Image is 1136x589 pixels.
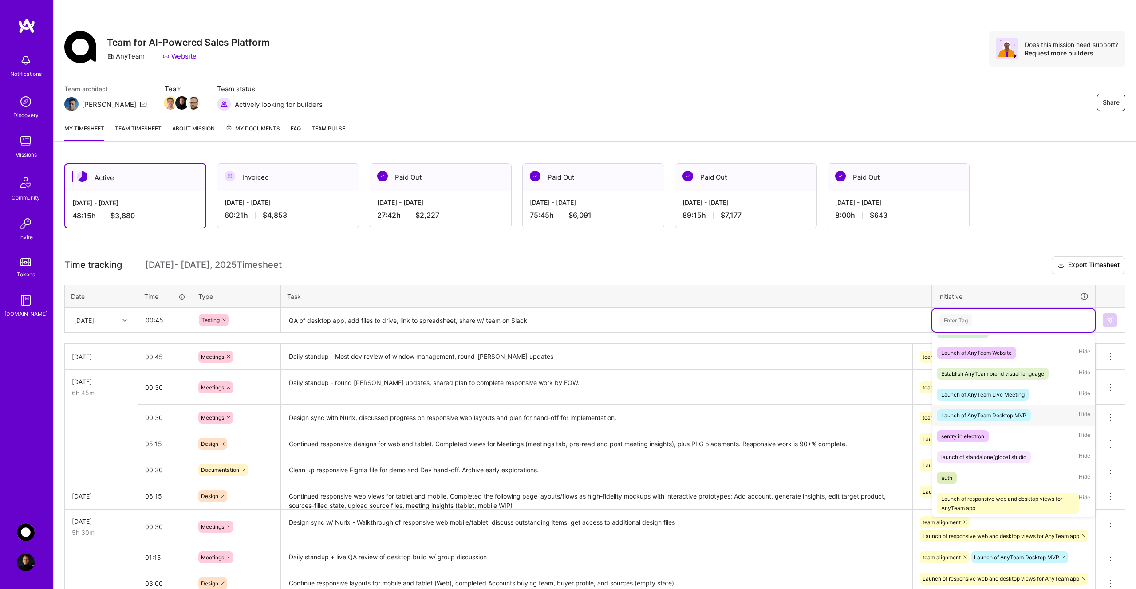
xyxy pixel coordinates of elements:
a: Team Member Avatar [165,95,176,110]
span: Launch of responsive web and desktop views for AnyTeam app [923,436,1079,443]
textarea: Daily standup - Most dev review of window management, round-[PERSON_NAME] updates [282,345,911,369]
img: Paid Out [835,171,846,181]
span: team alignment [923,353,961,360]
span: Meetings [201,523,224,530]
div: [DATE] [72,491,130,501]
input: HH:MM [138,546,192,569]
textarea: Daily standup - round [PERSON_NAME] updates, shared plan to complete responsive work by EOW. [282,371,911,404]
div: 27:42 h [377,211,504,220]
span: Testing [201,317,220,323]
img: Actively looking for builders [217,97,231,111]
span: Team architect [64,84,147,94]
span: Meetings [201,554,224,561]
div: 75:45 h [530,211,657,220]
div: Does this mission need support? [1025,40,1118,49]
img: teamwork [17,132,35,150]
a: User Avatar [15,554,37,571]
span: $4,853 [263,211,287,220]
img: tokens [20,258,31,266]
div: [DATE] - [DATE] [835,198,962,207]
span: team alignment [923,519,961,526]
div: Paid Out [828,164,969,191]
span: Time tracking [64,259,122,271]
th: Date [65,285,138,308]
img: Active [77,171,87,182]
img: Team Architect [64,97,79,111]
div: 8:00 h [835,211,962,220]
div: Paid Out [675,164,816,191]
div: Active [65,164,205,191]
a: My Documents [225,124,280,141]
span: Actively looking for builders [235,100,323,109]
a: Team Member Avatar [188,95,199,110]
div: Missions [15,150,37,159]
span: Team Pulse [312,125,345,132]
img: Team Member Avatar [175,96,189,110]
input: HH:MM [138,515,192,538]
span: Team status [217,84,323,94]
div: auth [941,473,952,483]
span: team alignment [923,554,961,561]
span: $7,177 [721,211,742,220]
i: icon Download [1057,261,1065,270]
img: Team Member Avatar [187,96,200,110]
div: [DATE] [72,517,130,526]
div: [DOMAIN_NAME] [4,309,47,318]
span: Launch of AnyTeam Desktop MVP [974,554,1059,561]
span: Design [201,493,218,499]
textarea: Daily standup + live QA review of desktop build w/ group discussion [282,545,911,569]
div: Paid Out [370,164,511,191]
div: Enter Tag [939,313,972,327]
div: [DATE] [74,315,94,325]
input: HH:MM [138,484,192,508]
span: Hide [1079,493,1090,514]
span: Documentation [201,467,239,473]
textarea: Design sync w/ Nurix - Walkthrough of responsive web mobile/tablet, discuss outstanding items, ge... [282,510,911,544]
textarea: Design sync with Nurix, discussed progress on responsive web layouts and plan for hand-off for im... [282,406,911,430]
div: Invite [19,232,33,242]
input: HH:MM [138,432,192,455]
span: Hide [1079,451,1090,463]
span: [DATE] - [DATE] , 2025 Timesheet [145,259,282,271]
div: Request more builders [1025,49,1118,57]
input: HH:MM [138,308,191,332]
span: Launch of responsive web and desktop views for AnyTeam app [923,462,1079,469]
input: HH:MM [138,376,192,399]
a: FAQ [291,124,301,141]
img: Invite [17,215,35,232]
th: Task [281,285,932,308]
div: Notifications [10,69,42,79]
input: HH:MM [138,458,192,482]
span: $643 [870,211,887,220]
span: Hide [1079,347,1090,359]
span: $2,227 [415,211,439,220]
div: Launch of responsive web and desktop views for AnyTeam app [941,494,1074,513]
textarea: Continued responsive web views for tablet and mobile. Completed the following page layouts/flows ... [282,484,911,509]
h3: Team for AI-Powered Sales Platform [107,37,270,48]
div: 5h 30m [72,528,130,537]
span: Hide [1079,472,1090,484]
div: Paid Out [523,164,664,191]
div: AnyTeam [107,51,145,61]
img: Submit [1106,317,1113,324]
span: Hide [1079,368,1090,380]
img: Invoiced [225,171,235,181]
span: Hide [1079,389,1090,401]
img: Avatar [996,38,1018,59]
th: Type [192,285,281,308]
a: AnyTeam: Team for AI-Powered Sales Platform [15,523,37,541]
div: [DATE] - [DATE] [72,198,198,208]
span: team alignment [923,384,961,391]
span: Meetings [201,384,224,391]
img: bell [17,51,35,69]
div: sentry in electron [941,432,984,441]
button: Export Timesheet [1052,256,1125,274]
a: About Mission [172,124,215,141]
div: [DATE] [72,377,130,386]
div: Establish AnyTeam brand visual language [941,369,1044,378]
div: Initiative [938,291,1089,302]
span: Hide [1079,430,1090,442]
div: Launch of AnyTeam Live Meeting [941,390,1025,399]
span: Team [165,84,199,94]
textarea: Clean up responsive Figma file for demo and Dev hand-off. Archive early explorations. [282,458,911,483]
